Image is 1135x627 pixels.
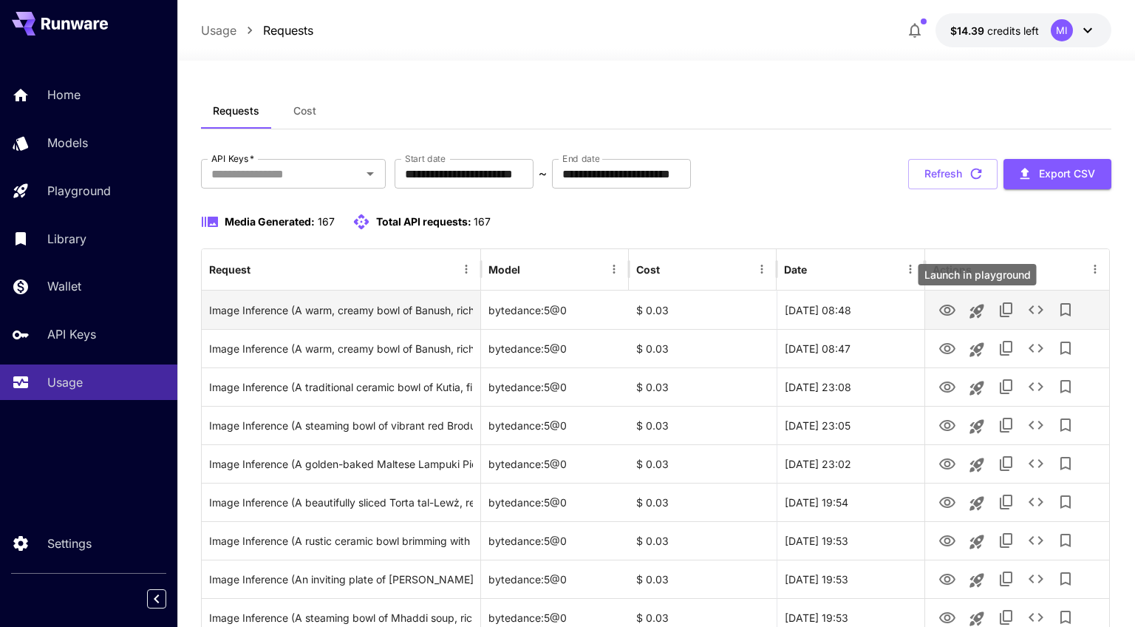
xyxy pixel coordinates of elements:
[1021,526,1051,555] button: See details
[629,406,777,444] div: $ 0.03
[992,410,1021,440] button: Copy TaskUUID
[962,450,992,480] button: Launch in playground
[962,412,992,441] button: Launch in playground
[481,560,629,598] div: bytedance:5@0
[962,373,992,403] button: Launch in playground
[629,367,777,406] div: $ 0.03
[992,333,1021,363] button: Copy TaskUUID
[209,330,473,367] div: Click to copy prompt
[933,525,962,555] button: View
[777,483,924,521] div: 28 Sep, 2025 19:54
[908,159,998,189] button: Refresh
[1051,449,1080,478] button: Add to library
[158,586,177,612] div: Collapse sidebar
[47,86,81,104] p: Home
[1051,410,1080,440] button: Add to library
[481,444,629,483] div: bytedance:5@0
[522,259,542,279] button: Sort
[481,521,629,560] div: bytedance:5@0
[47,182,111,200] p: Playground
[933,294,962,325] button: View
[481,291,629,329] div: bytedance:5@0
[777,291,924,329] div: 29 Sep, 2025 08:48
[1051,372,1080,401] button: Add to library
[962,527,992,557] button: Launch in playground
[1003,159,1111,189] button: Export CSV
[935,13,1111,47] button: $14.3924MI
[808,259,829,279] button: Sort
[629,444,777,483] div: $ 0.03
[777,444,924,483] div: 28 Sep, 2025 23:02
[209,445,473,483] div: Click to copy prompt
[293,104,316,118] span: Cost
[962,296,992,326] button: Launch in playground
[488,263,520,276] div: Model
[992,372,1021,401] button: Copy TaskUUID
[900,259,921,279] button: Menu
[209,522,473,560] div: Click to copy prompt
[1021,449,1051,478] button: See details
[751,259,772,279] button: Menu
[47,325,96,343] p: API Keys
[47,373,83,391] p: Usage
[962,489,992,518] button: Launch in playground
[1085,259,1105,279] button: Menu
[661,259,682,279] button: Sort
[1021,372,1051,401] button: See details
[629,329,777,367] div: $ 0.03
[376,215,471,228] span: Total API requests:
[263,21,313,39] a: Requests
[225,215,315,228] span: Media Generated:
[318,215,335,228] span: 167
[918,264,1037,285] div: Launch in playground
[629,560,777,598] div: $ 0.03
[777,367,924,406] div: 28 Sep, 2025 23:08
[933,333,962,363] button: View
[481,329,629,367] div: bytedance:5@0
[252,259,273,279] button: Sort
[629,291,777,329] div: $ 0.03
[209,560,473,598] div: Click to copy prompt
[992,564,1021,594] button: Copy TaskUUID
[1021,333,1051,363] button: See details
[405,152,446,165] label: Start date
[209,407,473,444] div: Click to copy prompt
[629,483,777,521] div: $ 0.03
[933,371,962,401] button: View
[950,24,987,37] span: $14.39
[933,563,962,594] button: View
[1021,410,1051,440] button: See details
[481,367,629,406] div: bytedance:5@0
[933,410,962,440] button: View
[962,566,992,595] button: Launch in playground
[481,483,629,521] div: bytedance:5@0
[604,259,624,279] button: Menu
[992,295,1021,325] button: Copy TaskUUID
[47,230,86,248] p: Library
[562,152,599,165] label: End date
[209,263,250,276] div: Request
[933,448,962,478] button: View
[1051,295,1080,325] button: Add to library
[987,24,1039,37] span: credits left
[47,535,92,552] p: Settings
[1051,526,1080,555] button: Add to library
[777,329,924,367] div: 29 Sep, 2025 08:47
[636,263,660,276] div: Cost
[211,152,254,165] label: API Keys
[992,487,1021,517] button: Copy TaskUUID
[213,104,259,118] span: Requests
[201,21,236,39] a: Usage
[777,521,924,560] div: 28 Sep, 2025 19:53
[1021,295,1051,325] button: See details
[950,23,1039,38] div: $14.3924
[962,335,992,365] button: Launch in playground
[1021,564,1051,594] button: See details
[992,526,1021,555] button: Copy TaskUUID
[147,589,166,609] button: Collapse sidebar
[209,368,473,406] div: Click to copy prompt
[992,449,1021,478] button: Copy TaskUUID
[1051,333,1080,363] button: Add to library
